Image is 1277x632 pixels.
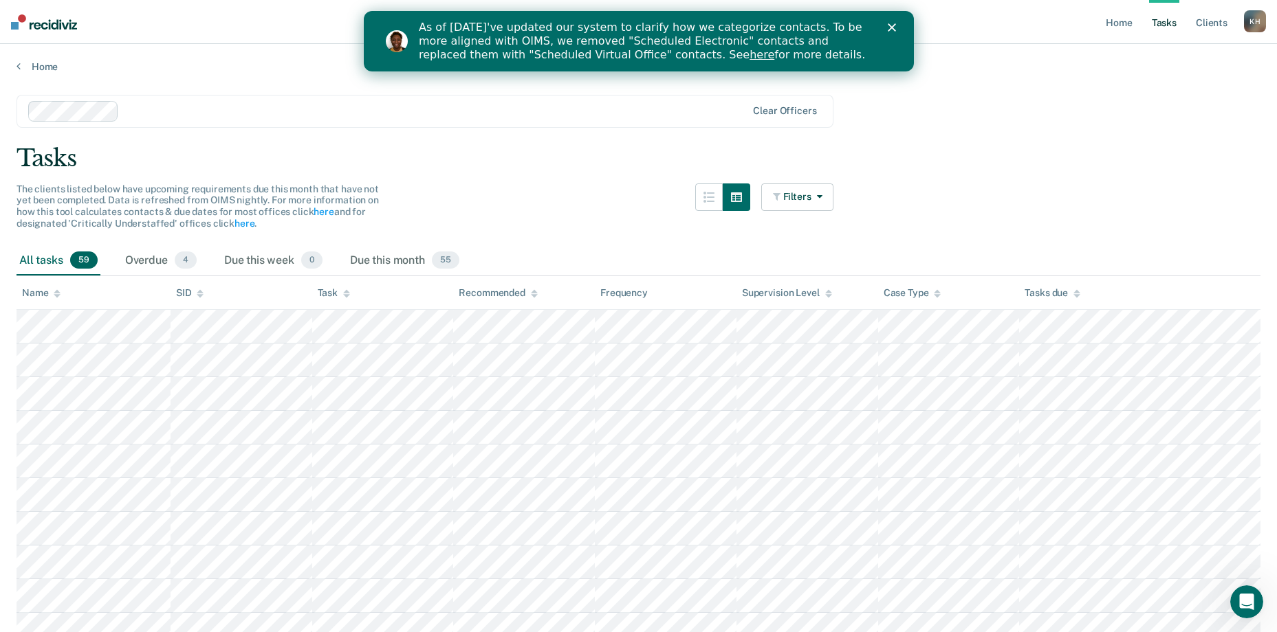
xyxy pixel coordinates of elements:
[176,287,204,299] div: SID
[221,246,325,276] div: Due this week0
[11,14,77,30] img: Recidiviz
[459,287,537,299] div: Recommended
[761,183,834,211] button: Filters
[364,11,914,71] iframe: Intercom live chat banner
[1230,585,1263,618] iframe: Intercom live chat
[386,37,411,50] a: here
[17,144,1260,172] div: Tasks
[347,246,462,276] div: Due this month55
[1244,10,1266,32] div: K H
[122,246,199,276] div: Overdue4
[432,251,459,269] span: 55
[600,287,648,299] div: Frequency
[742,287,832,299] div: Supervision Level
[753,105,816,117] div: Clear officers
[70,251,98,269] span: 59
[1244,10,1266,32] button: KH
[314,206,334,217] a: here
[1025,287,1080,299] div: Tasks due
[175,251,197,269] span: 4
[524,12,538,21] div: Close
[318,287,350,299] div: Task
[17,60,1260,73] a: Home
[884,287,941,299] div: Case Type
[22,287,61,299] div: Name
[301,251,323,269] span: 0
[234,218,254,229] a: here
[17,183,379,229] span: The clients listed below have upcoming requirements due this month that have not yet been complet...
[17,246,100,276] div: All tasks59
